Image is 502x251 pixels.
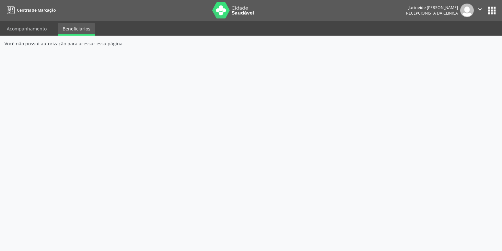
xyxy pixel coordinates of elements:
[476,6,484,13] i: 
[460,4,474,17] img: img
[58,23,95,36] a: Beneficiários
[406,10,458,16] span: Recepcionista da clínica
[406,5,458,10] div: Jucineide [PERSON_NAME]
[2,23,51,34] a: Acompanhamento
[17,7,56,13] span: Central de Marcação
[5,5,56,16] a: Central de Marcação
[486,5,497,16] button: apps
[474,4,486,17] button: 
[5,40,497,47] div: Você não possui autorização para acessar essa página.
